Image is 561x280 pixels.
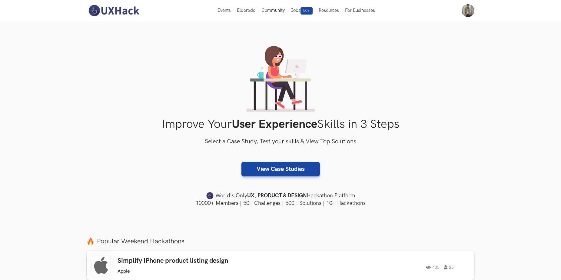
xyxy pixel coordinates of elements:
span: 405 [426,265,440,269]
li: Apple [118,268,130,274]
h4: 10000+ Members | 50+ Challenges | 500+ Solutions | 10+ Hackathons [87,199,474,207]
h3: Simplify IPhone product listing design [118,257,290,265]
img: uxhack-favicon-image.png [206,192,214,200]
img: Your profile pic [462,4,474,17]
h1: Improve Your Skills in 3 Steps [87,117,474,132]
h3: Select a Case Study, Test your skills & View Top Solutions [87,137,474,147]
img: fire.png [87,238,94,245]
img: UXHack-logo.png [87,4,141,17]
a: View Case Studies [241,162,320,176]
img: lady working on laptop [246,46,315,112]
span: 50+ [300,7,313,15]
label: Popular Weekend Hackathons [87,237,474,245]
strong: User Experience [232,117,317,132]
strong: UX, PRODUCT & DESIGN [247,192,307,200]
span: 25 [444,265,454,269]
a: Simplify IPhone product listing design Apple 405 25 [87,251,474,280]
h4: World's Only Hackathon Platform [87,192,474,200]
